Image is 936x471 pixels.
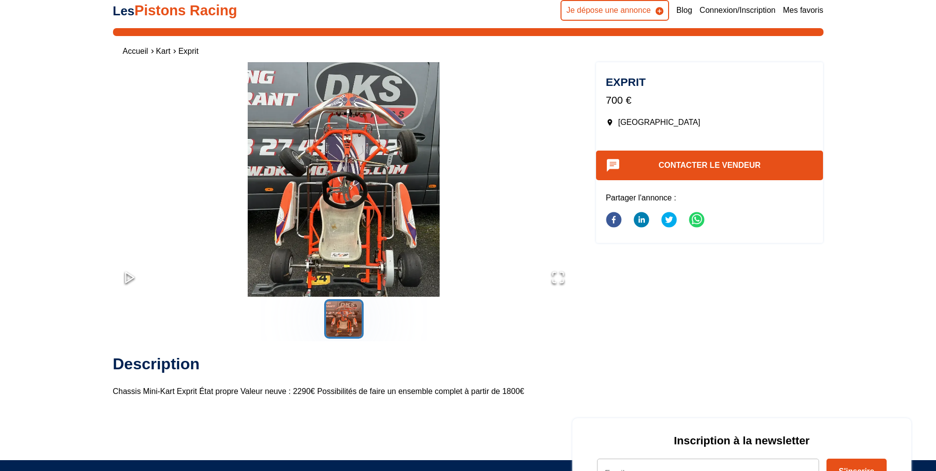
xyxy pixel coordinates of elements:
[606,77,814,88] h1: Exprit
[689,206,705,235] button: whatsapp
[676,5,692,16] a: Blog
[700,5,776,16] a: Connexion/Inscription
[113,4,135,18] span: Les
[634,206,649,235] button: linkedin
[324,299,364,339] button: Go to Slide 1
[178,47,198,55] a: Exprit
[783,5,824,16] a: Mes favoris
[597,433,887,448] p: Inscription à la newsletter
[113,62,575,319] img: image
[113,2,237,18] a: LesPistons Racing
[113,62,575,297] div: Go to Slide 1
[113,354,575,396] div: Chassis Mini-Kart Exprit État propre Valeur neuve : 2290€ Possibilités de faire un ensemble compl...
[596,151,824,180] button: Contacter le vendeur
[606,206,622,235] button: facebook
[113,261,147,296] button: Play or Pause Slideshow
[113,354,575,374] h2: Description
[156,47,170,55] a: Kart
[659,161,761,169] a: Contacter le vendeur
[123,47,149,55] a: Accueil
[661,206,677,235] button: twitter
[606,193,814,203] p: Partager l'annonce :
[113,299,575,339] div: Thumbnail Navigation
[606,117,814,128] p: [GEOGRAPHIC_DATA]
[541,261,575,296] button: Open Fullscreen
[606,93,814,107] p: 700 €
